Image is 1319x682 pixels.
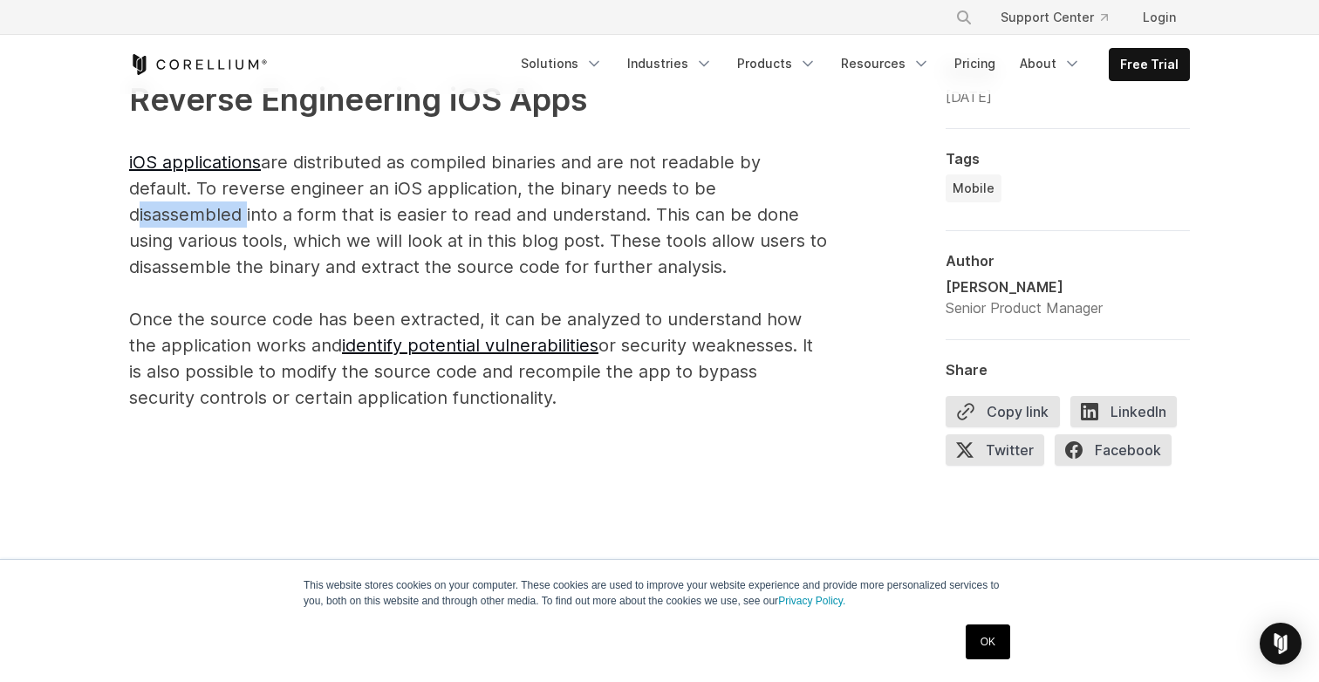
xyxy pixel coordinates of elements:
span: Facebook [1055,434,1172,466]
a: Industries [617,48,723,79]
div: Senior Product Manager [946,297,1103,318]
a: LinkedIn [1070,396,1187,434]
div: Tags [946,150,1190,167]
span: Mobile [953,180,994,197]
span: LinkedIn [1070,396,1177,427]
a: Login [1129,2,1190,33]
a: Twitter [946,434,1055,473]
button: Search [948,2,980,33]
span: [DATE] [946,88,992,106]
a: iOS applications [129,152,261,173]
a: Privacy Policy. [778,595,845,607]
a: Mobile [946,174,1001,202]
div: [PERSON_NAME] [946,276,1103,297]
span: Reverse Engineering iOS Apps [129,80,587,119]
p: are distributed as compiled binaries and are not readable by default. To reverse engineer an iOS ... [129,76,827,411]
a: About [1009,48,1091,79]
div: Author [946,252,1190,269]
a: Corellium Home [129,54,268,75]
div: Navigation Menu [934,2,1190,33]
a: Solutions [510,48,613,79]
a: identify potential vulnerabilities [342,335,598,356]
a: Resources [830,48,940,79]
button: Copy link [946,396,1060,427]
div: Open Intercom Messenger [1260,623,1302,665]
a: Facebook [1055,434,1182,473]
a: Free Trial [1110,49,1189,80]
a: Products [727,48,827,79]
a: Pricing [944,48,1006,79]
p: This website stores cookies on your computer. These cookies are used to improve your website expe... [304,577,1015,609]
span: Twitter [946,434,1044,466]
a: OK [966,624,1010,659]
div: Share [946,361,1190,379]
a: Support Center [987,2,1122,33]
div: Navigation Menu [510,48,1190,81]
